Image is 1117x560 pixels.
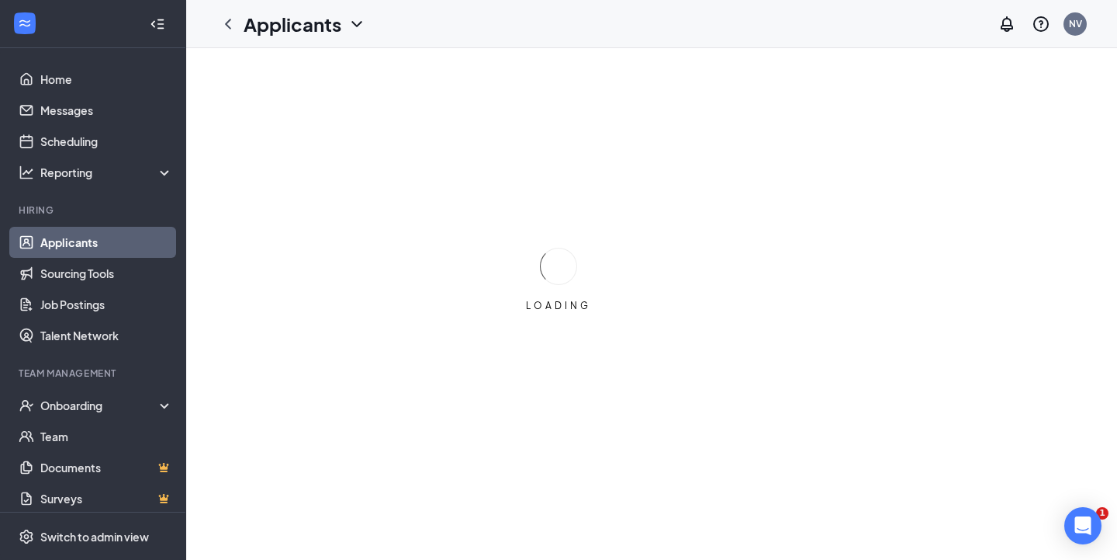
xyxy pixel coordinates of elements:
[520,299,597,312] div: LOADING
[998,15,1016,33] svg: Notifications
[40,421,173,452] a: Team
[40,483,173,514] a: SurveysCrown
[40,227,173,258] a: Applicants
[1032,15,1050,33] svg: QuestionInfo
[19,398,34,413] svg: UserCheck
[348,15,366,33] svg: ChevronDown
[1064,507,1101,544] div: Open Intercom Messenger
[40,289,173,320] a: Job Postings
[40,258,173,289] a: Sourcing Tools
[40,126,173,157] a: Scheduling
[40,320,173,351] a: Talent Network
[19,165,34,180] svg: Analysis
[40,64,173,95] a: Home
[19,529,34,544] svg: Settings
[1096,507,1108,520] span: 1
[19,367,170,380] div: Team Management
[40,452,173,483] a: DocumentsCrown
[219,15,237,33] svg: ChevronLeft
[19,203,170,217] div: Hiring
[17,16,33,31] svg: WorkstreamLogo
[40,165,174,180] div: Reporting
[1069,17,1082,30] div: NV
[40,529,149,544] div: Switch to admin view
[150,16,165,32] svg: Collapse
[40,398,160,413] div: Onboarding
[244,11,341,37] h1: Applicants
[40,95,173,126] a: Messages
